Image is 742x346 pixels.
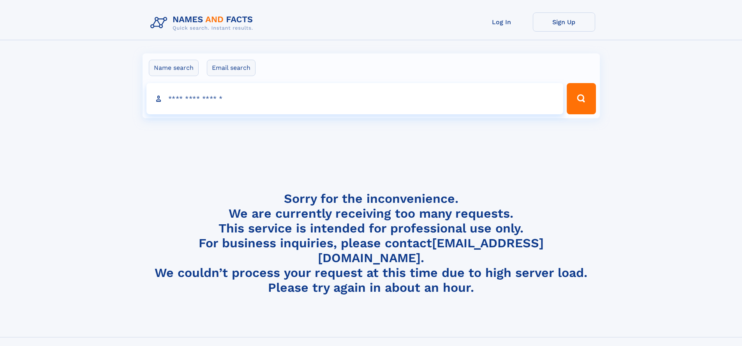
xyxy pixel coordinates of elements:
[147,191,595,295] h4: Sorry for the inconvenience. We are currently receiving too many requests. This service is intend...
[567,83,596,114] button: Search Button
[146,83,564,114] input: search input
[207,60,256,76] label: Email search
[533,12,595,32] a: Sign Up
[147,12,259,34] img: Logo Names and Facts
[318,236,544,265] a: [EMAIL_ADDRESS][DOMAIN_NAME]
[149,60,199,76] label: Name search
[471,12,533,32] a: Log In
